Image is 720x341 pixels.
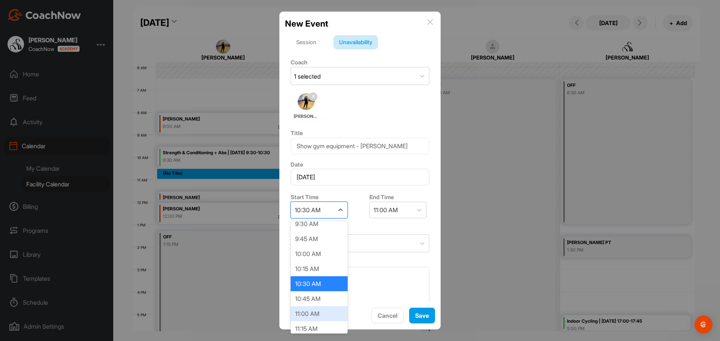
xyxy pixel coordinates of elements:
[291,216,348,231] div: 9:30 AM
[372,308,403,324] button: Cancel
[291,130,303,137] label: Title
[291,138,429,154] input: Event Name
[294,113,319,120] span: [PERSON_NAME]
[291,169,429,185] input: Select Date
[694,316,712,334] div: Open Intercom Messenger
[291,321,348,336] div: 11:15 AM
[291,59,307,66] label: Coach
[291,276,348,291] div: 10:30 AM
[291,35,322,49] div: Session
[291,246,348,261] div: 10:00 AM
[369,194,394,201] label: End Time
[295,205,321,214] div: 10:30 AM
[333,35,378,49] div: Unavailability
[285,17,328,30] h2: New Event
[409,308,435,324] button: Save
[298,93,315,110] img: square_834e356a6e95bb9d89003a1e726676f3.jpg
[291,194,319,201] label: Start Time
[427,19,433,25] img: info
[415,312,429,319] span: Save
[291,231,348,246] div: 9:45 AM
[291,261,348,276] div: 10:15 AM
[291,161,303,168] label: Date
[378,312,397,319] span: Cancel
[291,291,348,306] div: 10:45 AM
[291,306,348,321] div: 11:00 AM
[294,72,321,81] div: 1 selected
[373,205,398,214] div: 11:00 AM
